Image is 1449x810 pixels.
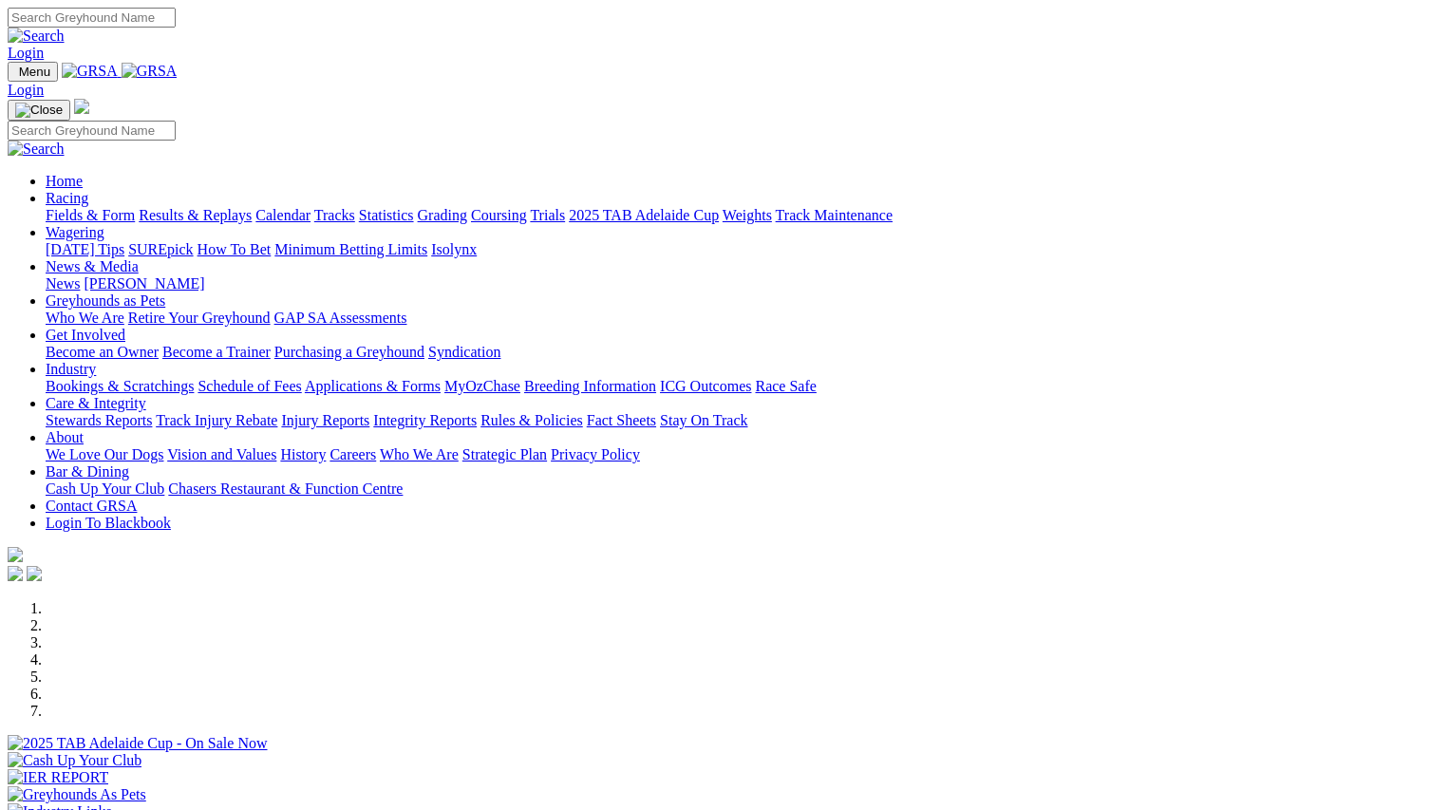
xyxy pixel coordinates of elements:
a: [PERSON_NAME] [84,275,204,292]
input: Search [8,121,176,141]
a: Home [46,173,83,189]
div: Racing [46,207,1441,224]
a: ICG Outcomes [660,378,751,394]
img: IER REPORT [8,769,108,786]
img: logo-grsa-white.png [74,99,89,114]
a: Coursing [471,207,527,223]
div: Greyhounds as Pets [46,310,1441,327]
a: Become an Owner [46,344,159,360]
img: GRSA [122,63,178,80]
a: Login [8,45,44,61]
div: Industry [46,378,1441,395]
a: Get Involved [46,327,125,343]
img: Search [8,28,65,45]
a: News [46,275,80,292]
a: Login To Blackbook [46,515,171,531]
img: 2025 TAB Adelaide Cup - On Sale Now [8,735,268,752]
a: Breeding Information [524,378,656,394]
a: Greyhounds as Pets [46,292,165,309]
a: Grading [418,207,467,223]
a: Tracks [314,207,355,223]
a: Syndication [428,344,500,360]
img: Cash Up Your Club [8,752,141,769]
a: Fact Sheets [587,412,656,428]
a: Purchasing a Greyhound [274,344,424,360]
div: Care & Integrity [46,412,1441,429]
a: History [280,446,326,462]
a: Trials [530,207,565,223]
a: Calendar [255,207,310,223]
a: News & Media [46,258,139,274]
input: Search [8,8,176,28]
button: Toggle navigation [8,100,70,121]
a: Become a Trainer [162,344,271,360]
a: Care & Integrity [46,395,146,411]
div: About [46,446,1441,463]
a: Who We Are [46,310,124,326]
div: Get Involved [46,344,1441,361]
a: Wagering [46,224,104,240]
a: Stay On Track [660,412,747,428]
button: Toggle navigation [8,62,58,82]
img: GRSA [62,63,118,80]
div: Wagering [46,241,1441,258]
a: Bookings & Scratchings [46,378,194,394]
a: Who We Are [380,446,459,462]
a: Isolynx [431,241,477,257]
a: Injury Reports [281,412,369,428]
a: GAP SA Assessments [274,310,407,326]
a: How To Bet [198,241,272,257]
a: Track Injury Rebate [156,412,277,428]
a: Track Maintenance [776,207,893,223]
a: Statistics [359,207,414,223]
a: Strategic Plan [462,446,547,462]
a: [DATE] Tips [46,241,124,257]
a: Racing [46,190,88,206]
a: Integrity Reports [373,412,477,428]
div: News & Media [46,275,1441,292]
a: Race Safe [755,378,816,394]
img: logo-grsa-white.png [8,547,23,562]
a: Weights [723,207,772,223]
img: facebook.svg [8,566,23,581]
img: Close [15,103,63,118]
a: About [46,429,84,445]
a: Industry [46,361,96,377]
a: Bar & Dining [46,463,129,480]
div: Bar & Dining [46,480,1441,498]
a: Cash Up Your Club [46,480,164,497]
img: Search [8,141,65,158]
a: Retire Your Greyhound [128,310,271,326]
a: Stewards Reports [46,412,152,428]
a: Schedule of Fees [198,378,301,394]
a: We Love Our Dogs [46,446,163,462]
a: Rules & Policies [480,412,583,428]
img: twitter.svg [27,566,42,581]
a: Minimum Betting Limits [274,241,427,257]
a: MyOzChase [444,378,520,394]
a: Applications & Forms [305,378,441,394]
span: Menu [19,65,50,79]
a: Vision and Values [167,446,276,462]
a: Privacy Policy [551,446,640,462]
a: Chasers Restaurant & Function Centre [168,480,403,497]
a: Contact GRSA [46,498,137,514]
a: Login [8,82,44,98]
a: SUREpick [128,241,193,257]
a: Fields & Form [46,207,135,223]
img: Greyhounds As Pets [8,786,146,803]
a: Careers [329,446,376,462]
a: 2025 TAB Adelaide Cup [569,207,719,223]
a: Results & Replays [139,207,252,223]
